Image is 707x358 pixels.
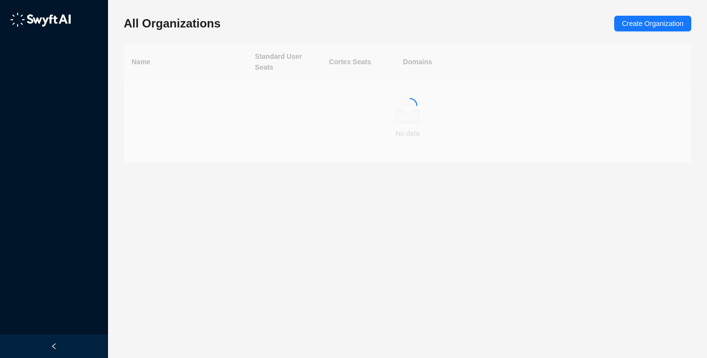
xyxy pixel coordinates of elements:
[622,18,683,29] span: Create Organization
[403,98,417,113] span: loading
[10,12,71,27] img: logo-05li4sbe.png
[614,16,691,31] button: Create Organization
[124,16,220,31] h3: All Organizations
[51,343,57,350] span: left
